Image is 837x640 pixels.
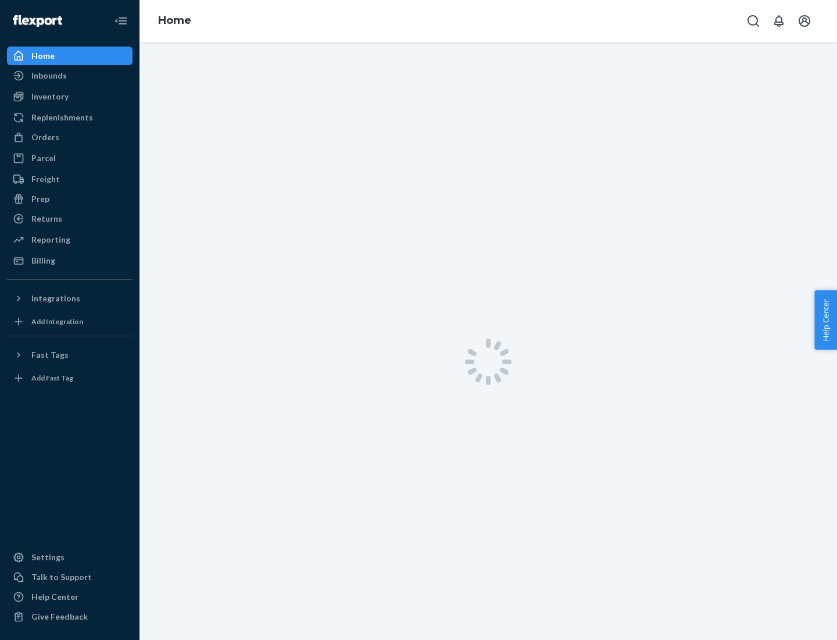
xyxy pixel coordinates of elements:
div: Integrations [31,293,80,304]
a: Freight [7,170,133,189]
div: Help Center [31,591,78,603]
div: Add Integration [31,317,83,326]
a: Billing [7,251,133,270]
div: Give Feedback [31,611,88,623]
div: Settings [31,552,65,563]
div: Inbounds [31,70,67,81]
a: Reporting [7,230,133,249]
a: Replenishments [7,108,133,127]
div: Fast Tags [31,349,69,361]
a: Add Integration [7,312,133,331]
a: Parcel [7,149,133,168]
div: Freight [31,173,60,185]
div: Replenishments [31,112,93,123]
div: Inventory [31,91,69,102]
a: Help Center [7,588,133,606]
button: Integrations [7,289,133,308]
a: Settings [7,548,133,567]
div: Reporting [31,234,70,246]
div: Returns [31,213,62,225]
div: Billing [31,255,55,266]
div: Add Fast Tag [31,373,73,383]
a: Inventory [7,87,133,106]
button: Open notifications [767,9,791,33]
ol: breadcrumbs [149,4,201,38]
div: Prep [31,193,49,205]
a: Add Fast Tag [7,369,133,387]
a: Talk to Support [7,568,133,586]
a: Returns [7,209,133,228]
a: Home [158,14,191,27]
img: Flexport logo [13,15,62,27]
button: Open Search Box [742,9,765,33]
div: Home [31,50,55,62]
button: Fast Tags [7,346,133,364]
button: Help Center [814,290,837,350]
a: Orders [7,128,133,147]
div: Orders [31,131,59,143]
a: Home [7,47,133,65]
a: Inbounds [7,66,133,85]
a: Prep [7,190,133,208]
button: Give Feedback [7,607,133,626]
div: Talk to Support [31,571,92,583]
button: Open account menu [793,9,816,33]
div: Parcel [31,152,56,164]
button: Close Navigation [109,9,133,33]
